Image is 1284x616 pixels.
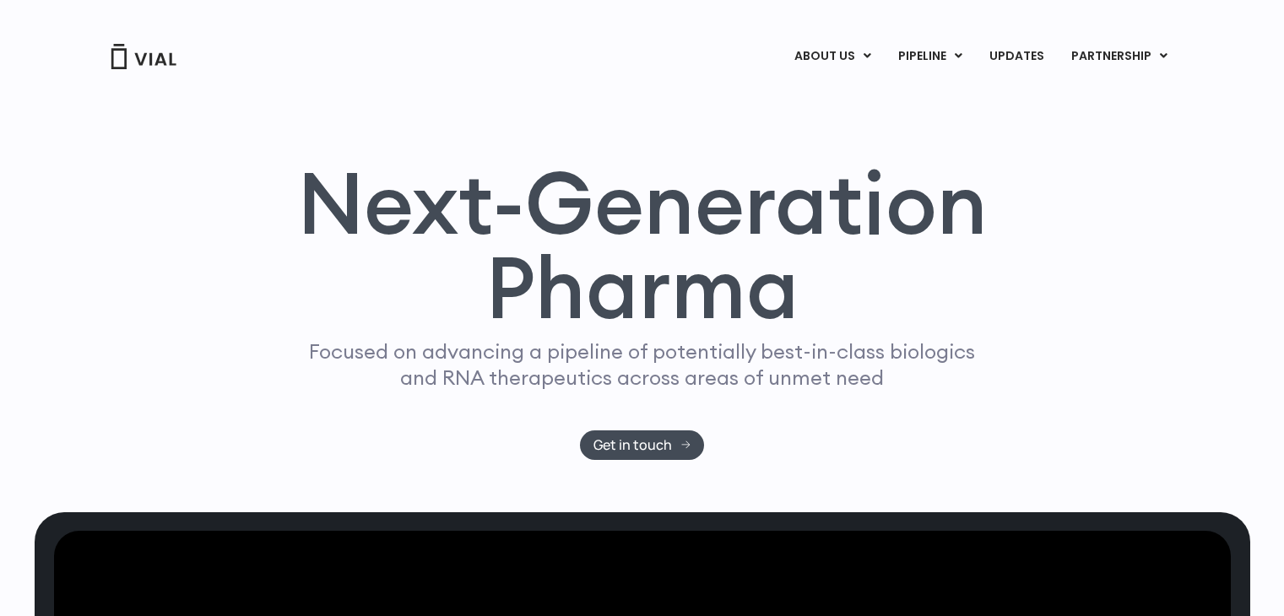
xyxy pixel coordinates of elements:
a: PARTNERSHIPMenu Toggle [1058,42,1181,71]
a: ABOUT USMenu Toggle [781,42,884,71]
p: Focused on advancing a pipeline of potentially best-in-class biologics and RNA therapeutics acros... [302,338,983,391]
a: UPDATES [976,42,1057,71]
a: Get in touch [580,430,704,460]
h1: Next-Generation Pharma [277,160,1008,331]
span: Get in touch [593,439,672,451]
a: PIPELINEMenu Toggle [885,42,975,71]
img: Vial Logo [110,44,177,69]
